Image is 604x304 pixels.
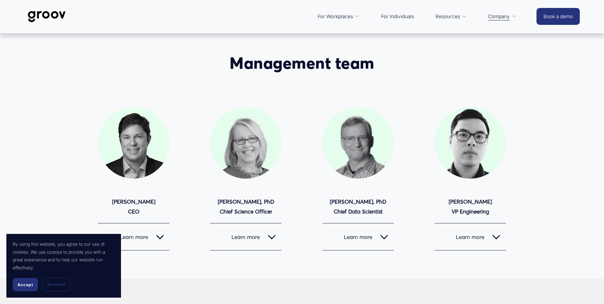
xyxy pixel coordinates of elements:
[318,12,353,21] span: For Workplaces
[315,9,363,24] a: folder dropdown
[440,234,493,240] span: Learn more
[485,9,520,24] a: folder dropdown
[435,223,506,250] button: Learn more
[488,12,510,21] span: Company
[112,198,155,215] strong: [PERSON_NAME] CEO
[330,198,386,215] strong: [PERSON_NAME], PhD Chief Data Scientist
[432,9,470,24] a: folder dropdown
[104,234,156,240] span: Learn more
[536,8,580,25] a: Book a demo
[98,223,169,250] button: Learn more
[328,234,380,240] span: Learn more
[18,282,33,287] span: Accept
[80,53,525,73] h2: Management team
[323,223,394,250] button: Learn more
[218,198,274,215] strong: [PERSON_NAME], PhD Chief Science Officer
[24,6,69,27] img: Groov | Workplace Science Platform | Unlock Performance | Drive Results
[13,278,38,291] button: Accept
[13,240,115,271] p: By using this website, you agree to our use of cookies. We use cookies to provide you with a grea...
[449,198,492,215] strong: [PERSON_NAME] VP Engineering
[42,278,70,291] button: Decline
[47,282,65,287] span: Decline
[210,223,281,250] button: Learn more
[6,234,121,298] section: Cookie banner
[216,234,268,240] span: Learn more
[436,12,460,21] span: Resources
[378,9,417,24] a: For Individuals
